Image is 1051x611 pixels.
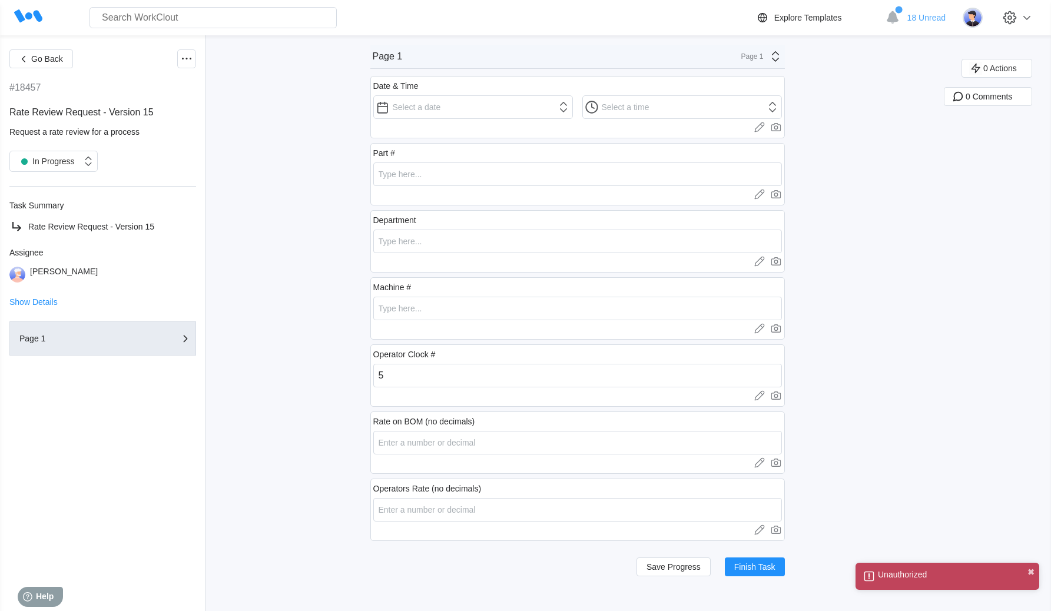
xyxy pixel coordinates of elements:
[983,64,1017,72] span: 0 Actions
[944,87,1032,106] button: 0 Comments
[373,364,782,387] input: Type here...
[373,162,782,186] input: Type here...
[9,298,58,306] button: Show Details
[9,49,73,68] button: Go Back
[9,248,196,257] div: Assignee
[373,215,416,225] div: Department
[19,334,137,343] div: Page 1
[31,55,63,63] span: Go Back
[373,484,482,493] div: Operators Rate (no decimals)
[373,498,782,522] input: Enter a number or decimal
[9,127,196,137] div: Request a rate review for a process
[16,153,75,170] div: In Progress
[9,220,196,234] a: Rate Review Request - Version 15
[89,7,337,28] input: Search WorkClout
[373,417,475,426] div: Rate on BOM (no decimals)
[9,267,25,283] img: user-3.png
[373,297,782,320] input: Type here...
[373,51,403,62] div: Page 1
[373,230,782,253] input: Type here...
[734,52,764,61] div: Page 1
[907,13,946,22] span: 18 Unread
[966,92,1012,101] span: 0 Comments
[373,431,782,454] input: Enter a number or decimal
[28,222,154,231] span: Rate Review Request - Version 15
[962,59,1032,78] button: 0 Actions
[9,107,154,117] span: Rate Review Request - Version 15
[725,557,785,576] button: Finish Task
[636,557,711,576] button: Save Progress
[9,321,196,356] button: Page 1
[646,563,701,571] span: Save Progress
[774,13,842,22] div: Explore Templates
[373,350,436,359] div: Operator Clock #
[373,148,395,158] div: Part #
[373,95,573,119] input: Select a date
[734,563,775,571] span: Finish Task
[582,95,782,119] input: Select a time
[755,11,880,25] a: Explore Templates
[963,8,983,28] img: user-5.png
[30,267,98,283] div: [PERSON_NAME]
[9,82,41,93] div: #18457
[373,283,412,292] div: Machine #
[9,201,196,210] div: Task Summary
[373,81,419,91] div: Date & Time
[1027,567,1035,577] button: close
[878,570,927,579] div: Unauthorized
